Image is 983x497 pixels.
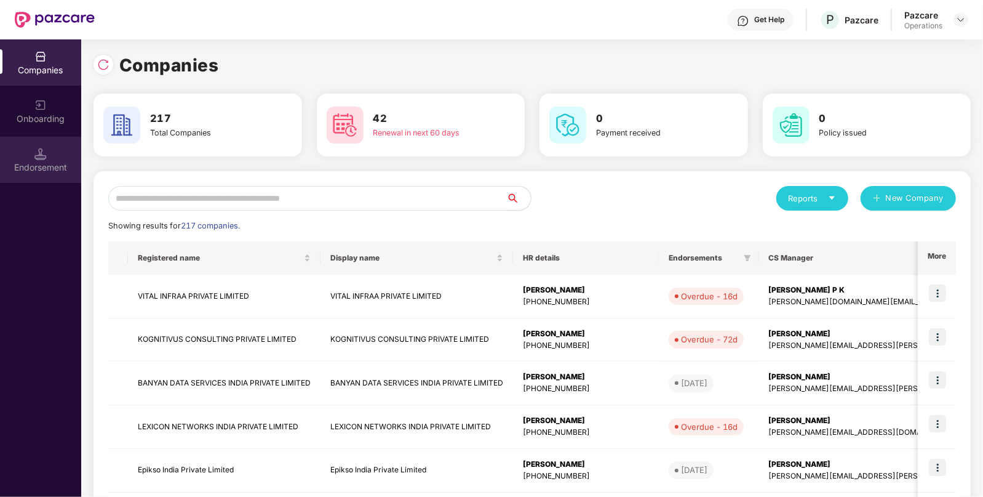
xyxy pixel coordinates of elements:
[34,148,47,160] img: svg+xml;base64,PHN2ZyB3aWR0aD0iMTQuNSIgaGVpZ2h0PSIxNC41IiB2aWV3Qm94PSIwIDAgMTYgMTYiIGZpbGw9Im5vbm...
[789,192,836,204] div: Reports
[103,107,140,143] img: svg+xml;base64,PHN2ZyB4bWxucz0iaHR0cDovL3d3dy53My5vcmcvMjAwMC9zdmciIHdpZHRoPSI2MCIgaGVpZ2h0PSI2MC...
[929,328,946,345] img: icon
[34,51,47,63] img: svg+xml;base64,PHN2ZyBpZD0iQ29tcGFuaWVzIiB4bWxucz0iaHR0cDovL3d3dy53My5vcmcvMjAwMC9zdmciIHdpZHRoPS...
[320,405,513,449] td: LEXICON NETWORKS INDIA PRIVATE LIMITED
[681,333,738,345] div: Overdue - 72d
[320,362,513,405] td: BANYAN DATA SERVICES INDIA PRIVATE LIMITED
[330,253,494,263] span: Display name
[150,111,256,127] h3: 217
[819,111,925,127] h3: 0
[596,127,702,139] div: Payment received
[929,459,946,476] img: icon
[128,241,320,275] th: Registered name
[681,377,707,389] div: [DATE]
[737,15,749,27] img: svg+xml;base64,PHN2ZyBpZD0iSGVscC0zMngzMiIgeG1sbnM9Imh0dHA6Ly93d3cudzMub3JnLzIwMDAvc3ZnIiB3aWR0aD...
[128,362,320,405] td: BANYAN DATA SERVICES INDIA PRIVATE LIMITED
[128,275,320,318] td: VITAL INFRAA PRIVATE LIMITED
[523,328,649,340] div: [PERSON_NAME]
[681,290,738,302] div: Overdue - 16d
[523,415,649,427] div: [PERSON_NAME]
[826,12,834,27] span: P
[744,254,751,262] span: filter
[373,127,479,139] div: Renewal in next 60 days
[861,186,956,211] button: plusNew Company
[128,318,320,362] td: KOGNITIVUS CONSULTING PRIVATE LIMITED
[506,193,531,203] span: search
[513,241,659,275] th: HR details
[773,107,810,143] img: svg+xml;base64,PHN2ZyB4bWxucz0iaHR0cDovL3d3dy53My5vcmcvMjAwMC9zdmciIHdpZHRoPSI2MCIgaGVpZ2h0PSI2MC...
[681,464,707,476] div: [DATE]
[523,427,649,438] div: [PHONE_NUMBER]
[108,221,240,230] span: Showing results for
[904,9,942,21] div: Pazcare
[327,107,364,143] img: svg+xml;base64,PHN2ZyB4bWxucz0iaHR0cDovL3d3dy53My5vcmcvMjAwMC9zdmciIHdpZHRoPSI2MCIgaGVpZ2h0PSI2MC...
[523,371,649,383] div: [PERSON_NAME]
[681,421,738,433] div: Overdue - 16d
[523,459,649,471] div: [PERSON_NAME]
[97,59,109,71] img: svg+xml;base64,PHN2ZyBpZD0iUmVsb2FkLTMyeDMyIiB4bWxucz0iaHR0cDovL3d3dy53My5vcmcvMjAwMC9zdmciIHdpZH...
[320,449,513,493] td: Epikso India Private Limited
[754,15,784,25] div: Get Help
[506,186,531,211] button: search
[523,296,649,308] div: [PHONE_NUMBER]
[320,318,513,362] td: KOGNITIVUS CONSULTING PRIVATE LIMITED
[886,192,944,204] span: New Company
[873,194,881,204] span: plus
[828,194,836,202] span: caret-down
[904,21,942,31] div: Operations
[549,107,586,143] img: svg+xml;base64,PHN2ZyB4bWxucz0iaHR0cDovL3d3dy53My5vcmcvMjAwMC9zdmciIHdpZHRoPSI2MCIgaGVpZ2h0PSI2MC...
[596,111,702,127] h3: 0
[150,127,256,139] div: Total Companies
[741,251,754,265] span: filter
[181,221,240,230] span: 217 companies.
[918,241,956,275] th: More
[929,371,946,389] img: icon
[320,241,513,275] th: Display name
[669,253,739,263] span: Endorsements
[15,12,95,28] img: New Pazcare Logo
[845,14,878,26] div: Pazcare
[34,99,47,111] img: svg+xml;base64,PHN2ZyB3aWR0aD0iMjAiIGhlaWdodD0iMjAiIHZpZXdCb3g9IjAgMCAyMCAyMCIgZmlsbD0ibm9uZSIgeG...
[929,285,946,302] img: icon
[373,111,479,127] h3: 42
[956,15,966,25] img: svg+xml;base64,PHN2ZyBpZD0iRHJvcGRvd24tMzJ4MzIiIHhtbG5zPSJodHRwOi8vd3d3LnczLm9yZy8yMDAwL3N2ZyIgd2...
[929,415,946,432] img: icon
[523,383,649,395] div: [PHONE_NUMBER]
[119,52,219,79] h1: Companies
[320,275,513,318] td: VITAL INFRAA PRIVATE LIMITED
[138,253,301,263] span: Registered name
[523,340,649,352] div: [PHONE_NUMBER]
[523,471,649,482] div: [PHONE_NUMBER]
[128,449,320,493] td: Epikso India Private Limited
[819,127,925,139] div: Policy issued
[128,405,320,449] td: LEXICON NETWORKS INDIA PRIVATE LIMITED
[523,285,649,296] div: [PERSON_NAME]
